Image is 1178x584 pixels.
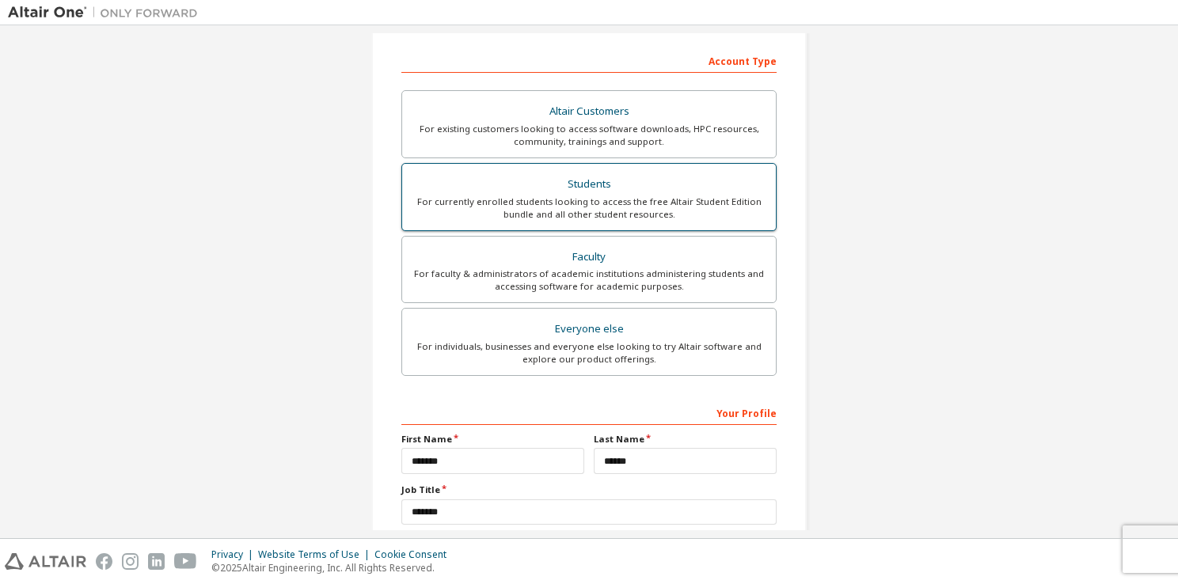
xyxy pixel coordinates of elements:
[412,173,766,195] div: Students
[174,553,197,570] img: youtube.svg
[412,195,766,221] div: For currently enrolled students looking to access the free Altair Student Edition bundle and all ...
[122,553,139,570] img: instagram.svg
[401,47,777,73] div: Account Type
[412,340,766,366] div: For individuals, businesses and everyone else looking to try Altair software and explore our prod...
[258,548,374,561] div: Website Terms of Use
[211,561,456,575] p: © 2025 Altair Engineering, Inc. All Rights Reserved.
[401,400,777,425] div: Your Profile
[5,553,86,570] img: altair_logo.svg
[8,5,206,21] img: Altair One
[412,318,766,340] div: Everyone else
[374,548,456,561] div: Cookie Consent
[148,553,165,570] img: linkedin.svg
[594,433,777,446] label: Last Name
[412,267,766,293] div: For faculty & administrators of academic institutions administering students and accessing softwa...
[412,246,766,268] div: Faculty
[412,100,766,123] div: Altair Customers
[401,433,584,446] label: First Name
[412,123,766,148] div: For existing customers looking to access software downloads, HPC resources, community, trainings ...
[401,484,777,496] label: Job Title
[211,548,258,561] div: Privacy
[96,553,112,570] img: facebook.svg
